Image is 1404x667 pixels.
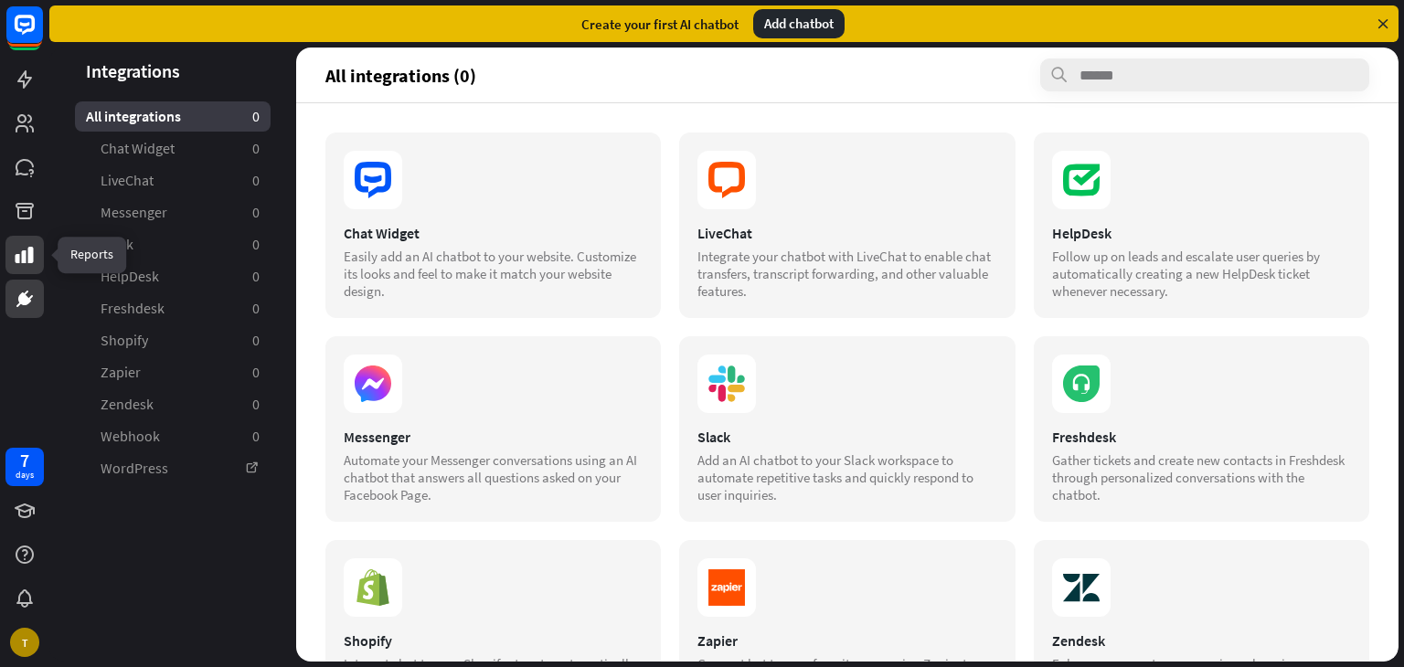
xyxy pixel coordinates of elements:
a: Webhook 0 [75,421,271,451]
div: Add an AI chatbot to your Slack workspace to automate repetitive tasks and quickly respond to use... [697,451,996,503]
span: All integrations [86,107,181,126]
aside: 0 [252,203,260,222]
aside: 0 [252,363,260,382]
div: Automate your Messenger conversations using an AI chatbot that answers all questions asked on you... [344,451,643,503]
aside: 0 [252,299,260,318]
a: Slack 0 [75,229,271,259]
div: HelpDesk [1052,224,1351,242]
div: Zapier [697,631,996,650]
span: Zendesk [101,395,154,414]
div: Zendesk [1052,631,1351,650]
div: Gather tickets and create new contacts in Freshdesk through personalized conversations with the c... [1052,451,1351,503]
aside: 0 [252,427,260,446]
a: Chat Widget 0 [75,133,271,164]
a: HelpDesk 0 [75,261,271,291]
aside: 0 [252,171,260,190]
span: Webhook [101,427,160,446]
div: Add chatbot [753,9,845,38]
div: days [16,469,34,482]
a: Zendesk 0 [75,389,271,419]
a: WordPress [75,453,271,483]
header: Integrations [49,58,296,83]
aside: 0 [252,395,260,414]
div: Freshdesk [1052,428,1351,446]
aside: 0 [252,267,260,286]
a: LiveChat 0 [75,165,271,196]
div: T [10,628,39,657]
a: Zapier 0 [75,357,271,387]
span: HelpDesk [101,267,159,286]
a: Messenger 0 [75,197,271,228]
div: Slack [697,428,996,446]
section: All integrations (0) [325,58,1369,91]
aside: 0 [252,107,260,126]
aside: 0 [252,235,260,254]
span: Freshdesk [101,299,165,318]
div: Easily add an AI chatbot to your website. Customize its looks and feel to make it match your webs... [344,248,643,300]
div: Shopify [344,631,643,650]
div: Create your first AI chatbot [581,16,739,33]
span: Zapier [101,363,141,382]
a: Freshdesk 0 [75,293,271,323]
div: LiveChat [697,224,996,242]
a: Shopify 0 [75,325,271,355]
span: Shopify [101,331,148,350]
div: Chat Widget [344,224,643,242]
aside: 0 [252,139,260,158]
div: Follow up on leads and escalate user queries by automatically creating a new HelpDesk ticket when... [1052,248,1351,300]
div: 7 [20,452,29,469]
div: Messenger [344,428,643,446]
span: Slack [101,235,133,254]
div: Integrate your chatbot with LiveChat to enable chat transfers, transcript forwarding, and other v... [697,248,996,300]
span: Chat Widget [101,139,175,158]
span: Messenger [101,203,167,222]
a: 7 days [5,448,44,486]
button: Open LiveChat chat widget [15,7,69,62]
span: LiveChat [101,171,154,190]
aside: 0 [252,331,260,350]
